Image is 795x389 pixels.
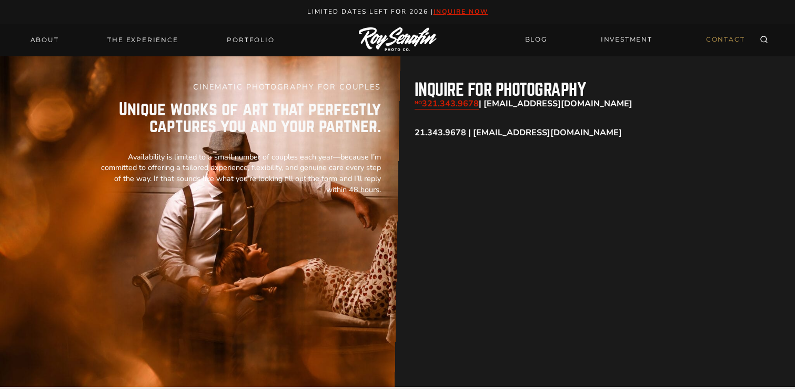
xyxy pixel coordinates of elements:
p: Unique works of art that perfectly captures you and your partner. [95,97,381,135]
h2: inquire for photography [415,82,701,98]
img: Logo of Roy Serafin Photo Co., featuring stylized text in white on a light background, representi... [359,27,437,52]
a: About [24,33,65,47]
sub: NO [415,99,422,106]
button: View Search Form [757,33,771,47]
p: Availability is limited to a small number of couples each year—because I’m committed to offering ... [95,152,381,195]
nav: Secondary Navigation [519,31,751,49]
a: inquire now [434,7,488,16]
nav: Primary Navigation [24,33,281,47]
a: NO321.343.9678 [415,98,479,109]
a: INVESTMENT [595,31,659,49]
strong: 21.343.9678 | [EMAIL_ADDRESS][DOMAIN_NAME] [415,127,622,138]
a: THE EXPERIENCE [101,33,184,47]
strong: | [EMAIL_ADDRESS][DOMAIN_NAME] [415,98,632,109]
a: Portfolio [220,33,280,47]
a: CONTACT [700,31,751,49]
a: BLOG [519,31,554,49]
h5: CINEMATIC PHOTOGRAPHY FOR COUPLES [95,82,381,93]
p: Limited Dates LEft for 2026 | [12,6,784,17]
